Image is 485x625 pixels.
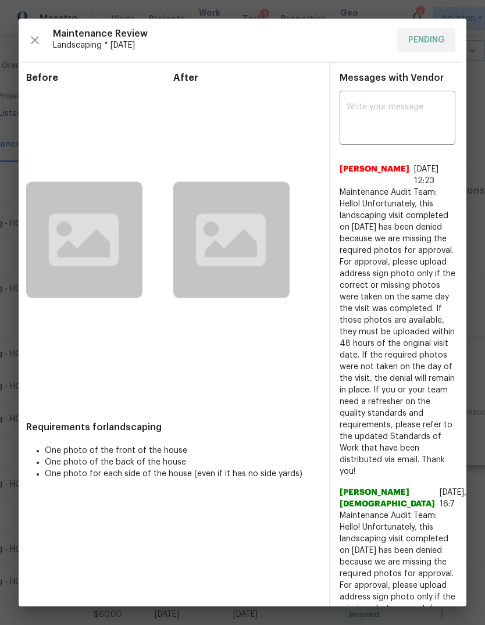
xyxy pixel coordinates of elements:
span: [PERSON_NAME][DEMOGRAPHIC_DATA] [340,487,435,510]
span: Landscaping * [DATE] [53,40,388,51]
span: Maintenance Review [53,28,388,40]
span: [PERSON_NAME] [340,163,409,187]
li: One photo for each side of the house (even if it has no side yards) [45,468,320,480]
span: [DATE], 16:7 [440,488,466,508]
span: [DATE] 12:23 [414,165,438,185]
li: One photo of the front of the house [45,445,320,456]
span: Maintenance Audit Team: Hello! Unfortunately, this landscaping visit completed on [DATE] has been... [340,187,455,477]
span: Requirements for landscaping [26,422,320,433]
span: Before [26,72,173,84]
span: After [173,72,320,84]
li: One photo of the back of the house [45,456,320,468]
span: Messages with Vendor [340,73,444,83]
